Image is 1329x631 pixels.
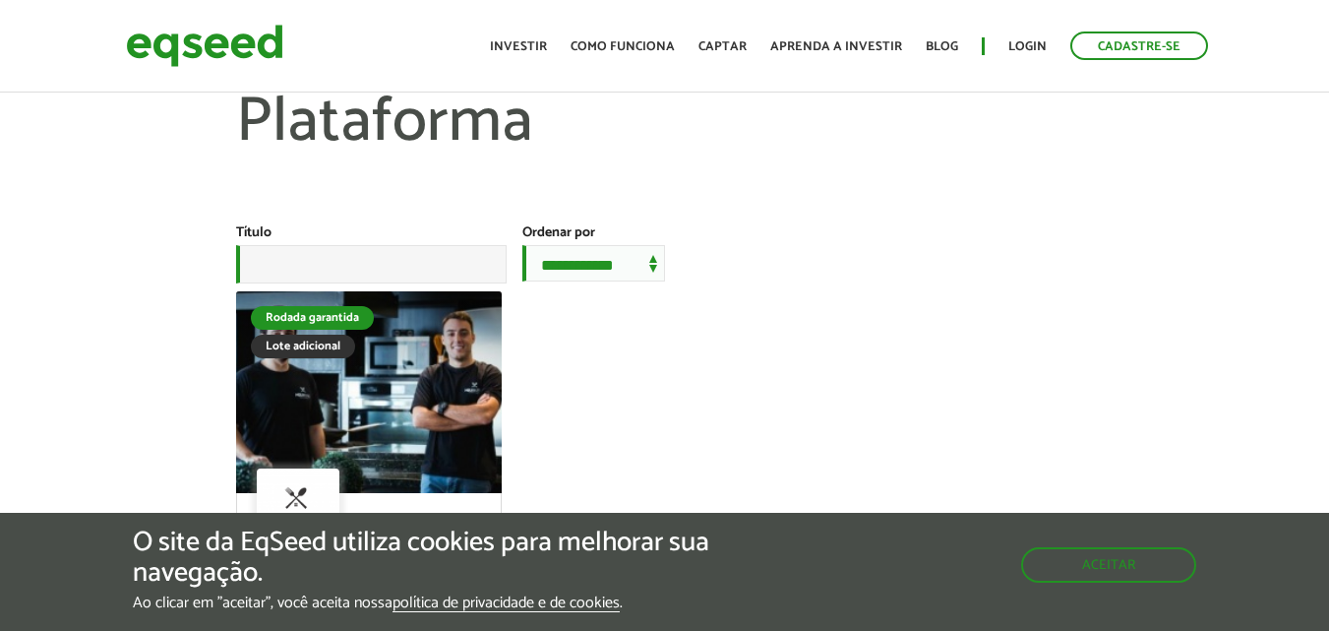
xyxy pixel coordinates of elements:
[522,226,595,240] label: Ordenar por
[490,40,547,53] a: Investir
[133,594,770,612] p: Ao clicar em "aceitar", você aceita nossa .
[251,306,374,330] div: Rodada garantida
[393,596,620,612] a: política de privacidade e de cookies
[133,528,770,589] h5: O site da EqSeed utiliza cookies para melhorar sua navegação.
[1008,40,1047,53] a: Login
[571,40,675,53] a: Como funciona
[126,20,283,72] img: EqSeed
[251,335,355,358] div: Lote adicional
[236,89,1093,217] h1: Plataforma
[698,40,747,53] a: Captar
[236,226,272,240] label: Título
[926,40,958,53] a: Blog
[770,40,902,53] a: Aprenda a investir
[1021,547,1196,583] button: Aceitar
[1070,32,1208,60] a: Cadastre-se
